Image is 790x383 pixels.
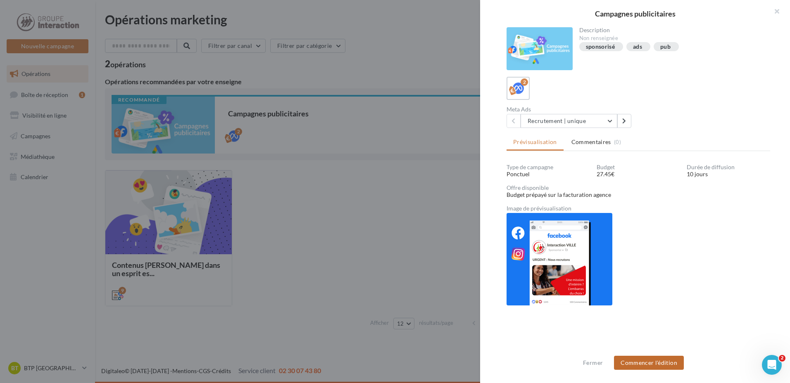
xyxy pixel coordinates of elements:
[660,44,671,50] div: pub
[507,106,635,112] div: Meta Ads
[579,35,764,42] div: Non renseignée
[586,44,615,50] div: sponsorisé
[521,114,617,128] button: Recrutement | unique
[614,139,621,145] span: (0)
[507,164,590,170] div: Type de campagne
[614,356,684,370] button: Commencer l'édition
[521,78,528,86] div: 2
[507,191,770,199] div: Budget prépayé sur la facturation agence
[597,170,680,178] div: 27.45€
[687,164,770,170] div: Durée de diffusion
[493,10,777,17] div: Campagnes publicitaires
[633,44,642,50] div: ads
[507,206,770,211] div: Image de prévisualisation
[507,170,590,178] div: Ponctuel
[580,358,606,368] button: Fermer
[597,164,680,170] div: Budget
[507,185,770,191] div: Offre disponible
[507,213,612,305] img: 008b87f00d921ddecfa28f1c35eec23d.png
[571,138,611,146] span: Commentaires
[579,27,764,33] div: Description
[687,170,770,178] div: 10 jours
[762,355,782,375] iframe: Intercom live chat
[779,355,785,362] span: 2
